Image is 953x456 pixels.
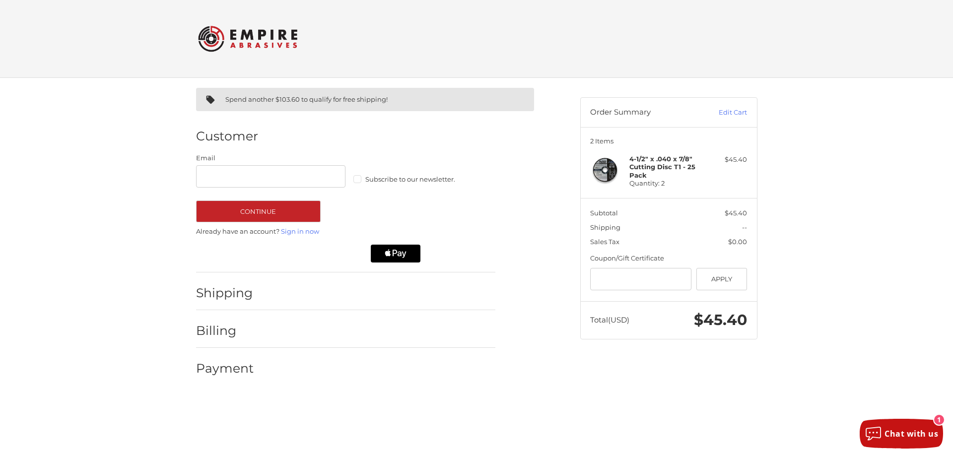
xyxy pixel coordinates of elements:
[708,155,747,165] div: $45.40
[282,245,361,262] iframe: PayPal-paylater
[196,129,258,144] h2: Customer
[196,200,321,222] button: Continue
[590,268,691,290] input: Gift Certificate or Coupon Code
[196,227,495,237] p: Already have an account?
[196,361,254,376] h2: Payment
[629,155,695,179] strong: 4-1/2" x .040 x 7/8" Cutting Disc T1 - 25 Pack
[225,95,388,103] span: Spend another $103.60 to qualify for free shipping!
[590,254,747,263] div: Coupon/Gift Certificate
[590,209,618,217] span: Subtotal
[629,155,705,187] h4: Quantity: 2
[196,153,346,163] label: Email
[590,315,629,325] span: Total (USD)
[365,175,455,183] span: Subscribe to our newsletter.
[697,108,747,118] a: Edit Cart
[696,268,748,290] button: Apply
[590,223,620,231] span: Shipping
[885,428,938,439] span: Chat with us
[590,137,747,145] h3: 2 Items
[742,223,747,231] span: --
[196,323,254,338] h2: Billing
[728,238,747,246] span: $0.00
[860,419,943,449] button: Chat with us
[281,227,319,235] a: Sign in now
[590,108,697,118] h3: Order Summary
[590,238,619,246] span: Sales Tax
[198,19,297,58] img: Empire Abrasives
[934,415,944,425] div: 1
[196,285,254,301] h2: Shipping
[694,311,747,329] span: $45.40
[725,209,747,217] span: $45.40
